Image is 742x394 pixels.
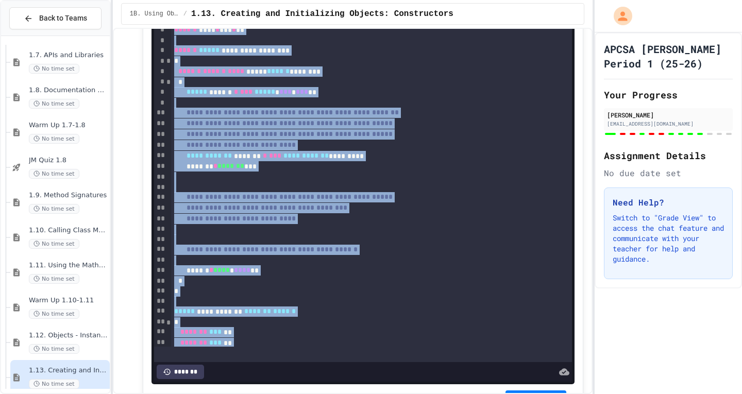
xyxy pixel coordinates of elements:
[29,331,108,340] span: 1.12. Objects - Instances of Classes
[29,121,108,130] span: Warm Up 1.7-1.8
[29,274,79,284] span: No time set
[9,7,102,29] button: Back to Teams
[29,99,79,109] span: No time set
[29,226,108,235] span: 1.10. Calling Class Methods
[607,120,730,128] div: [EMAIL_ADDRESS][DOMAIN_NAME]
[29,379,79,389] span: No time set
[603,4,635,28] div: My Account
[613,196,724,209] h3: Need Help?
[29,51,108,60] span: 1.7. APIs and Libraries
[29,204,79,214] span: No time set
[29,156,108,165] span: JM Quiz 1.8
[604,167,733,179] div: No due date set
[29,86,108,95] span: 1.8. Documentation with Comments and Preconditions
[607,110,730,119] div: [PERSON_NAME]
[29,169,79,179] span: No time set
[604,42,733,71] h1: APCSA [PERSON_NAME] Period 1 (25-26)
[130,10,179,18] span: 1B. Using Objects
[29,309,79,319] span: No time set
[39,13,87,24] span: Back to Teams
[604,88,733,102] h2: Your Progress
[604,148,733,163] h2: Assignment Details
[29,134,79,144] span: No time set
[613,213,724,264] p: Switch to "Grade View" to access the chat feature and communicate with your teacher for help and ...
[29,366,108,375] span: 1.13. Creating and Initializing Objects: Constructors
[29,191,108,200] span: 1.9. Method Signatures
[29,239,79,249] span: No time set
[29,64,79,74] span: No time set
[29,261,108,270] span: 1.11. Using the Math Class
[183,10,187,18] span: /
[191,8,453,20] span: 1.13. Creating and Initializing Objects: Constructors
[29,344,79,354] span: No time set
[29,296,108,305] span: Warm Up 1.10-1.11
